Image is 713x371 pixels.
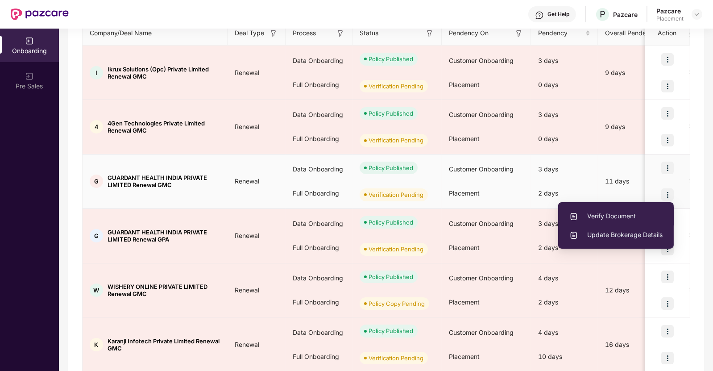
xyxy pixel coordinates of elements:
[336,29,345,38] img: svg+xml;base64,PHN2ZyB3aWR0aD0iMTYiIGhlaWdodD0iMTYiIHZpZXdCb3g9IjAgMCAxNiAxNiIgZmlsbD0ibm9uZSIgeG...
[108,66,220,80] span: Ikrux Solutions (Opc) Private Limited Renewal GMC
[286,73,352,97] div: Full Onboarding
[661,352,674,364] img: icon
[531,290,598,314] div: 2 days
[449,244,480,251] span: Placement
[531,21,598,46] th: Pendency
[661,325,674,338] img: icon
[449,353,480,360] span: Placement
[449,57,514,64] span: Customer Onboarding
[228,177,266,185] span: Renewal
[286,290,352,314] div: Full Onboarding
[661,107,674,120] img: icon
[286,236,352,260] div: Full Onboarding
[90,120,103,133] div: 4
[369,272,413,281] div: Policy Published
[90,175,103,188] div: G
[598,21,674,46] th: Overall Pendency
[228,341,266,348] span: Renewal
[531,157,598,181] div: 3 days
[286,157,352,181] div: Data Onboarding
[369,326,413,335] div: Policy Published
[598,176,674,186] div: 11 days
[531,212,598,236] div: 3 days
[293,28,316,38] span: Process
[661,162,674,174] img: icon
[531,181,598,205] div: 2 days
[613,10,638,19] div: Pazcare
[661,134,674,146] img: icon
[449,298,480,306] span: Placement
[369,245,423,254] div: Verification Pending
[656,7,684,15] div: Pazcare
[449,220,514,227] span: Customer Onboarding
[569,212,578,221] img: svg+xml;base64,PHN2ZyBpZD0iVXBsb2FkX0xvZ3MiIGRhdGEtbmFtZT0iVXBsb2FkIExvZ3MiIHhtbG5zPSJodHRwOi8vd3...
[449,28,489,38] span: Pendency On
[108,174,220,188] span: GUARDANT HEALTH INDIA PRIVATE LIMITED Renewal GMC
[600,9,605,20] span: P
[535,11,544,20] img: svg+xml;base64,PHN2ZyBpZD0iSGVscC0zMngzMiIgeG1sbnM9Imh0dHA6Ly93d3cudzMub3JnLzIwMDAvc3ZnIiB3aWR0aD...
[108,120,220,134] span: 4Gen Technologies Private Limited Renewal GMC
[449,189,480,197] span: Placement
[531,345,598,369] div: 10 days
[369,82,423,91] div: Verification Pending
[25,72,34,81] img: svg+xml;base64,PHN2ZyB3aWR0aD0iMjAiIGhlaWdodD0iMjAiIHZpZXdCb3g9IjAgMCAyMCAyMCIgZmlsbD0ibm9uZSIgeG...
[569,230,663,240] span: Update Brokerage Details
[369,299,425,308] div: Policy Copy Pending
[269,29,278,38] img: svg+xml;base64,PHN2ZyB3aWR0aD0iMTYiIGhlaWdodD0iMTYiIHZpZXdCb3g9IjAgMCAxNiAxNiIgZmlsbD0ibm9uZSIgeG...
[598,122,674,132] div: 9 days
[286,321,352,345] div: Data Onboarding
[449,135,480,142] span: Placement
[25,37,34,46] img: svg+xml;base64,PHN2ZyB3aWR0aD0iMjAiIGhlaWdodD0iMjAiIHZpZXdCb3g9IjAgMCAyMCAyMCIgZmlsbD0ibm9uZSIgeG...
[598,285,674,295] div: 12 days
[228,232,266,239] span: Renewal
[661,297,674,310] img: icon
[531,103,598,127] div: 3 days
[228,69,266,76] span: Renewal
[514,29,523,38] img: svg+xml;base64,PHN2ZyB3aWR0aD0iMTYiIGhlaWdodD0iMTYiIHZpZXdCb3g9IjAgMCAxNiAxNiIgZmlsbD0ibm9uZSIgeG...
[547,11,569,18] div: Get Help
[661,80,674,92] img: icon
[661,53,674,66] img: icon
[83,21,228,46] th: Company/Deal Name
[449,81,480,88] span: Placement
[425,29,434,38] img: svg+xml;base64,PHN2ZyB3aWR0aD0iMTYiIGhlaWdodD0iMTYiIHZpZXdCb3g9IjAgMCAxNiAxNiIgZmlsbD0ibm9uZSIgeG...
[11,8,69,20] img: New Pazcare Logo
[90,283,103,297] div: W
[369,136,423,145] div: Verification Pending
[569,231,578,240] img: svg+xml;base64,PHN2ZyBpZD0iVXBsb2FkX0xvZ3MiIGRhdGEtbmFtZT0iVXBsb2FkIExvZ3MiIHhtbG5zPSJodHRwOi8vd3...
[286,212,352,236] div: Data Onboarding
[286,49,352,73] div: Data Onboarding
[369,190,423,199] div: Verification Pending
[538,28,584,38] span: Pendency
[108,229,220,243] span: GUARDANT HEALTH INDIA PRIVATE LIMITED Renewal GPA
[286,103,352,127] div: Data Onboarding
[531,321,598,345] div: 4 days
[286,345,352,369] div: Full Onboarding
[286,181,352,205] div: Full Onboarding
[449,165,514,173] span: Customer Onboarding
[449,329,514,336] span: Customer Onboarding
[286,127,352,151] div: Full Onboarding
[228,123,266,130] span: Renewal
[369,54,413,63] div: Policy Published
[598,340,674,350] div: 16 days
[598,68,674,78] div: 9 days
[661,188,674,201] img: icon
[531,127,598,151] div: 0 days
[360,28,378,38] span: Status
[531,73,598,97] div: 0 days
[531,236,598,260] div: 2 days
[449,111,514,118] span: Customer Onboarding
[569,211,663,221] span: Verify Document
[369,218,413,227] div: Policy Published
[235,28,264,38] span: Deal Type
[531,49,598,73] div: 3 days
[90,229,103,242] div: G
[286,266,352,290] div: Data Onboarding
[228,286,266,294] span: Renewal
[369,163,413,172] div: Policy Published
[693,11,701,18] img: svg+xml;base64,PHN2ZyBpZD0iRHJvcGRvd24tMzJ4MzIiIHhtbG5zPSJodHRwOi8vd3d3LnczLm9yZy8yMDAwL3N2ZyIgd2...
[369,354,423,363] div: Verification Pending
[531,266,598,290] div: 4 days
[656,15,684,22] div: Placement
